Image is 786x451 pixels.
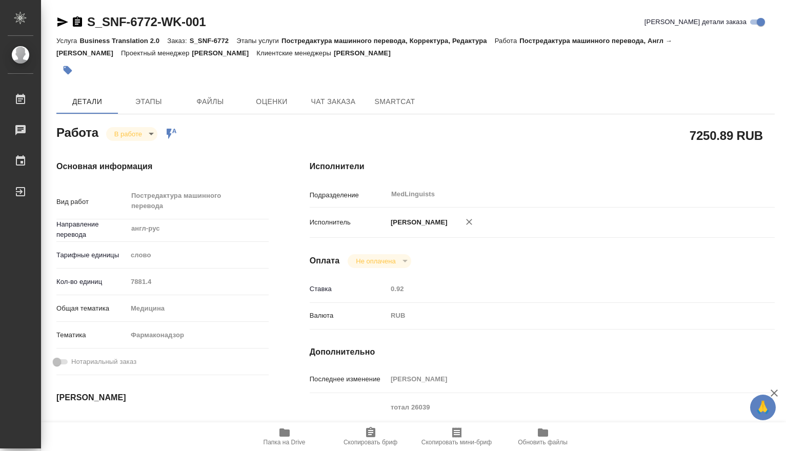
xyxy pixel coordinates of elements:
span: Обновить файлы [518,439,568,446]
p: Тематика [56,330,127,340]
p: Клиентские менеджеры [256,49,334,57]
p: Кол-во единиц [56,277,127,287]
h4: [PERSON_NAME] [56,392,269,404]
button: В работе [111,130,145,138]
span: Детали [63,95,112,108]
p: Подразделение [310,190,387,200]
p: Вид работ [56,197,127,207]
p: Общая тематика [56,303,127,314]
input: Пустое поле [127,274,269,289]
button: Добавить тэг [56,59,79,81]
button: Скопировать ссылку для ЯМессенджера [56,16,69,28]
span: Этапы [124,95,173,108]
button: Скопировать ссылку [71,16,84,28]
span: Нотариальный заказ [71,357,136,367]
h4: Дополнительно [310,346,775,358]
span: Скопировать мини-бриф [421,439,492,446]
h4: Оплата [310,255,340,267]
span: Файлы [186,95,235,108]
p: Исполнитель [310,217,387,228]
p: Дата начала работ [56,420,127,430]
h4: Исполнители [310,160,775,173]
button: Обновить файлы [500,422,586,451]
div: В работе [106,127,157,141]
p: Ставка [310,284,387,294]
span: 🙏 [754,397,772,418]
span: Папка на Drive [264,439,306,446]
div: RUB [387,307,736,324]
div: В работе [348,254,411,268]
p: [PERSON_NAME] [387,217,448,228]
span: Скопировать бриф [344,439,397,446]
p: [PERSON_NAME] [192,49,256,57]
a: S_SNF-6772-WK-001 [87,15,206,29]
p: Постредактура машинного перевода, Корректура, Редактура [281,37,495,45]
p: Последнее изменение [310,374,387,384]
button: Удалить исполнителя [458,211,480,233]
span: SmartCat [370,95,419,108]
div: Фармаконадзор [127,326,269,344]
button: 🙏 [750,395,776,420]
p: Этапы услуги [236,37,281,45]
div: слово [127,247,269,264]
p: Валюта [310,311,387,321]
span: [PERSON_NAME] детали заказа [644,17,747,27]
p: Услуга [56,37,79,45]
p: Направление перевода [56,219,127,240]
button: Не оплачена [353,257,398,265]
p: S_SNF-6772 [190,37,237,45]
p: Business Translation 2.0 [79,37,167,45]
button: Скопировать мини-бриф [414,422,500,451]
p: Тарифные единицы [56,250,127,260]
span: Чат заказа [309,95,358,108]
p: Работа [495,37,520,45]
input: Пустое поле [127,418,217,433]
div: Медицина [127,300,269,317]
p: Заказ: [167,37,189,45]
input: Пустое поле [387,281,736,296]
h2: 7250.89 RUB [690,127,763,144]
button: Папка на Drive [241,422,328,451]
button: Скопировать бриф [328,422,414,451]
span: Оценки [247,95,296,108]
h2: Работа [56,122,98,141]
p: [PERSON_NAME] [334,49,398,57]
input: Пустое поле [387,372,736,386]
p: Проектный менеджер [121,49,192,57]
h4: Основная информация [56,160,269,173]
